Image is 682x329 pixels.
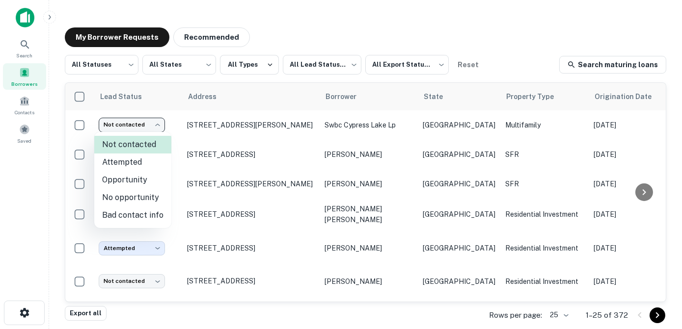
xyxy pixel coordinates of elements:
[633,251,682,298] iframe: Chat Widget
[94,206,171,224] li: Bad contact info
[94,189,171,206] li: No opportunity
[94,171,171,189] li: Opportunity
[94,136,171,153] li: Not contacted
[94,153,171,171] li: Attempted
